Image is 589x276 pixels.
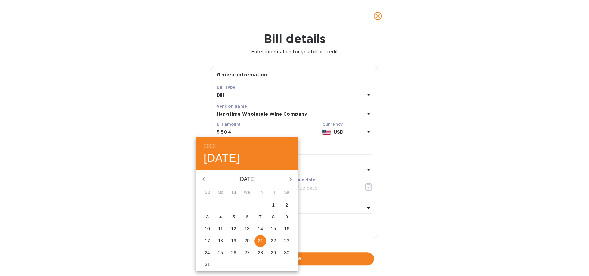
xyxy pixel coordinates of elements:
[219,214,222,220] p: 4
[272,202,275,208] p: 1
[201,211,213,223] button: 3
[215,223,226,235] button: 11
[204,151,240,165] button: [DATE]
[205,249,210,256] p: 24
[285,202,288,208] p: 2
[218,225,223,232] p: 11
[241,235,253,247] button: 20
[201,223,213,235] button: 10
[281,223,293,235] button: 16
[246,214,248,220] p: 6
[232,214,235,220] p: 5
[284,249,289,256] p: 30
[204,142,216,151] button: 2025
[281,199,293,211] button: 2
[271,225,276,232] p: 15
[228,211,240,223] button: 5
[241,189,253,196] span: We
[258,249,263,256] p: 28
[284,237,289,244] p: 23
[206,214,209,220] p: 3
[201,235,213,247] button: 17
[244,225,250,232] p: 13
[241,223,253,235] button: 13
[215,211,226,223] button: 4
[254,211,266,223] button: 7
[244,249,250,256] p: 27
[272,214,275,220] p: 8
[271,249,276,256] p: 29
[258,237,263,244] p: 21
[271,237,276,244] p: 22
[215,189,226,196] span: Mo
[281,235,293,247] button: 23
[268,189,279,196] span: Fr
[231,225,236,232] p: 12
[268,223,279,235] button: 15
[281,211,293,223] button: 9
[228,247,240,259] button: 26
[281,247,293,259] button: 30
[228,189,240,196] span: Tu
[212,176,282,183] p: [DATE]
[268,199,279,211] button: 1
[205,225,210,232] p: 10
[254,235,266,247] button: 21
[218,249,223,256] p: 25
[258,225,263,232] p: 14
[285,214,288,220] p: 9
[231,237,236,244] p: 19
[254,189,266,196] span: Th
[268,211,279,223] button: 8
[254,247,266,259] button: 28
[244,237,250,244] p: 20
[268,247,279,259] button: 29
[201,259,213,271] button: 31
[201,189,213,196] span: Su
[281,189,293,196] span: Sa
[228,235,240,247] button: 19
[201,247,213,259] button: 24
[268,235,279,247] button: 22
[215,247,226,259] button: 25
[218,237,223,244] p: 18
[284,225,289,232] p: 16
[241,247,253,259] button: 27
[205,261,210,268] p: 31
[254,223,266,235] button: 14
[215,235,226,247] button: 18
[241,211,253,223] button: 6
[228,223,240,235] button: 12
[205,237,210,244] p: 17
[231,249,236,256] p: 26
[259,214,262,220] p: 7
